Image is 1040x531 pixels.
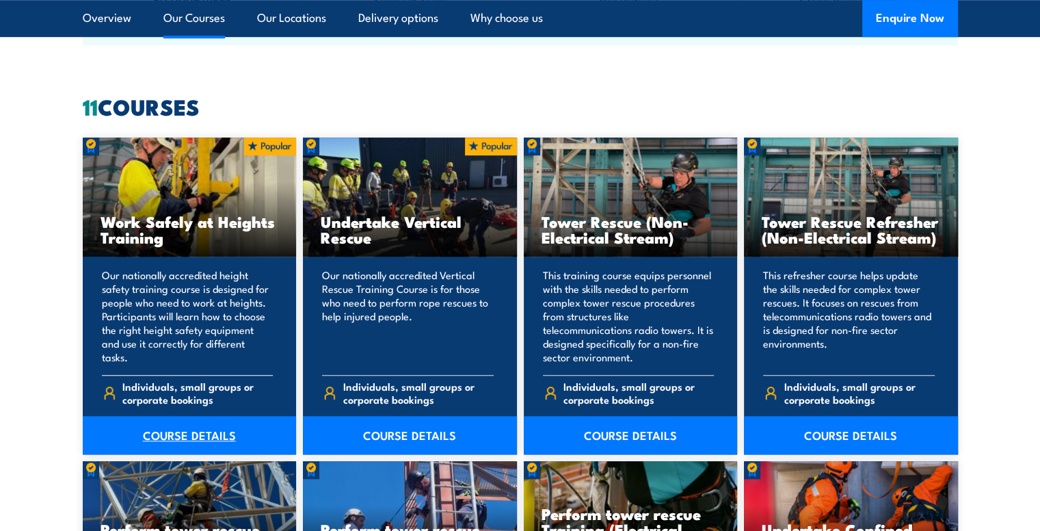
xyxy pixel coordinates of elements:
[83,89,98,123] strong: 11
[83,96,958,116] h2: COURSES
[102,268,274,364] p: Our nationally accredited height safety training course is designed for people who need to work a...
[763,268,935,364] p: This refresher course helps update the skills needed for complex tower rescues. It focuses on res...
[524,416,738,454] a: COURSE DETAILS
[543,268,715,364] p: This training course equips personnel with the skills needed to perform complex tower rescue proc...
[762,213,940,245] h3: Tower Rescue Refresher (Non-Electrical Stream)
[101,213,279,245] h3: Work Safely at Heights Training
[744,416,958,454] a: COURSE DETAILS
[343,380,494,406] span: Individuals, small groups or corporate bookings
[83,416,297,454] a: COURSE DETAILS
[322,268,494,364] p: Our nationally accredited Vertical Rescue Training Course is for those who need to perform rope r...
[784,380,935,406] span: Individuals, small groups or corporate bookings
[563,380,714,406] span: Individuals, small groups or corporate bookings
[122,380,273,406] span: Individuals, small groups or corporate bookings
[321,213,499,245] h3: Undertake Vertical Rescue
[303,416,517,454] a: COURSE DETAILS
[542,213,720,245] h3: Tower Rescue (Non-Electrical Stream)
